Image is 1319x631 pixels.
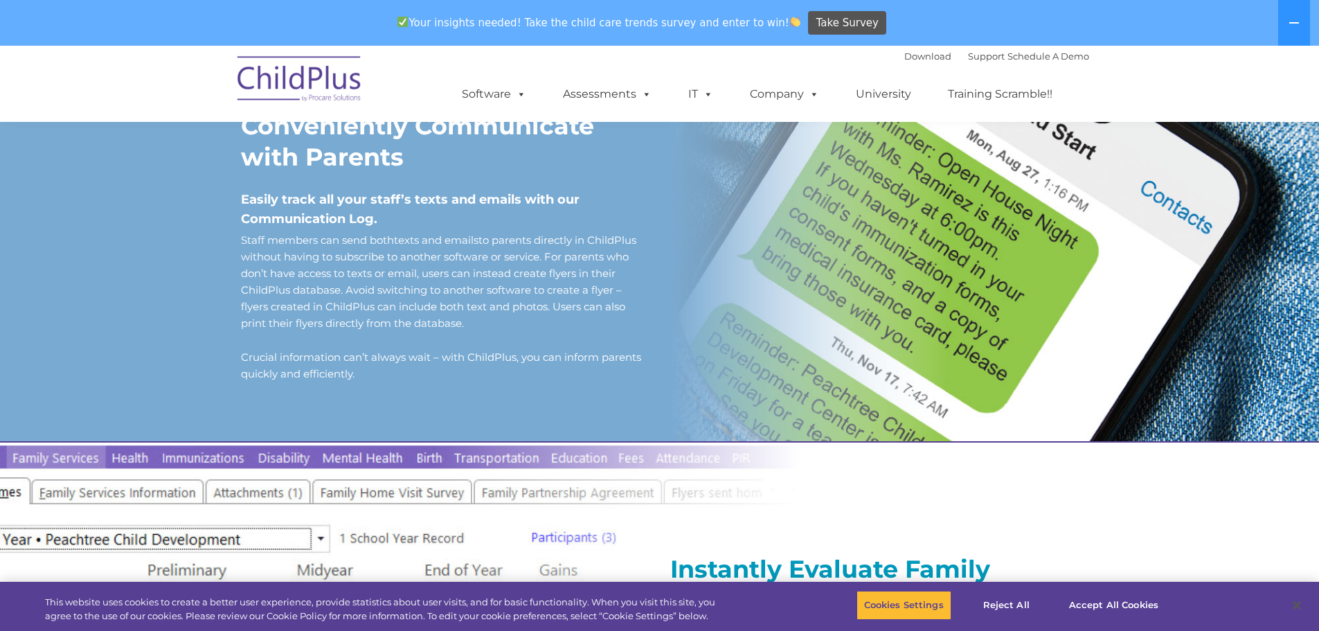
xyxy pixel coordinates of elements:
[241,350,641,380] span: Crucial information can’t always wait – with ChildPlus, you can inform parents quickly and effici...
[549,80,665,108] a: Assessments
[670,554,990,615] strong: Instantly Evaluate Family Engagement Data
[816,11,879,35] span: Take Survey
[842,80,925,108] a: University
[1061,591,1166,620] button: Accept All Cookies
[934,80,1066,108] a: Training Scramble!!
[231,46,369,116] img: ChildPlus by Procare Solutions
[397,17,408,27] img: ✅
[1282,590,1312,621] button: Close
[1007,51,1089,62] a: Schedule A Demo
[45,596,726,623] div: This website uses cookies to create a better user experience, provide statistics about user visit...
[674,80,727,108] a: IT
[856,591,951,620] button: Cookies Settings
[904,51,951,62] a: Download
[904,51,1089,62] font: |
[968,51,1005,62] a: Support
[448,80,540,108] a: Software
[808,11,886,35] a: Take Survey
[790,17,800,27] img: 👏
[394,233,478,247] a: texts and emails
[963,591,1050,620] button: Reject All
[392,9,807,36] span: Your insights needed! Take the child care trends survey and enter to win!
[241,192,580,226] span: Easily track all your staff’s texts and emails with our Communication Log.
[736,80,833,108] a: Company
[241,233,636,330] span: Staff members can send both to parents directly in ChildPlus without having to subscribe to anoth...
